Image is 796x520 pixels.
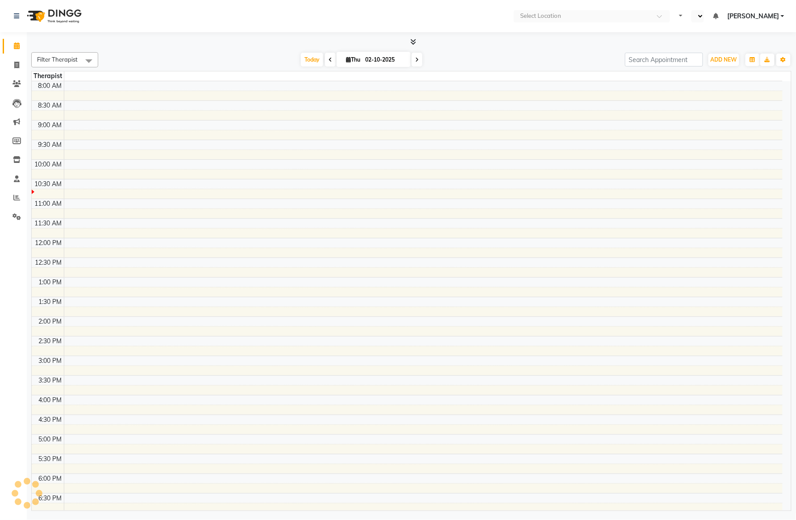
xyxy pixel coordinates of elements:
[37,395,64,405] div: 4:00 PM
[37,101,64,110] div: 8:30 AM
[37,356,64,366] div: 3:00 PM
[33,258,64,267] div: 12:30 PM
[33,199,64,208] div: 11:00 AM
[37,435,64,444] div: 5:00 PM
[37,56,78,63] span: Filter Therapist
[33,238,64,248] div: 12:00 PM
[708,54,739,66] button: ADD NEW
[37,121,64,130] div: 9:00 AM
[37,376,64,385] div: 3:30 PM
[37,81,64,91] div: 8:00 AM
[727,12,779,21] span: [PERSON_NAME]
[33,160,64,169] div: 10:00 AM
[37,415,64,424] div: 4:30 PM
[711,56,737,63] span: ADD NEW
[37,297,64,307] div: 1:30 PM
[37,140,64,150] div: 9:30 AM
[363,53,407,67] input: 2025-10-02
[37,317,64,326] div: 2:00 PM
[344,56,363,63] span: Thu
[37,278,64,287] div: 1:00 PM
[37,494,64,503] div: 6:30 PM
[32,71,64,81] div: Therapist
[37,474,64,483] div: 6:00 PM
[520,12,561,21] div: Select Location
[23,4,84,29] img: logo
[301,53,323,67] span: Today
[33,179,64,189] div: 10:30 AM
[625,53,703,67] input: Search Appointment
[37,337,64,346] div: 2:30 PM
[37,454,64,464] div: 5:30 PM
[33,219,64,228] div: 11:30 AM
